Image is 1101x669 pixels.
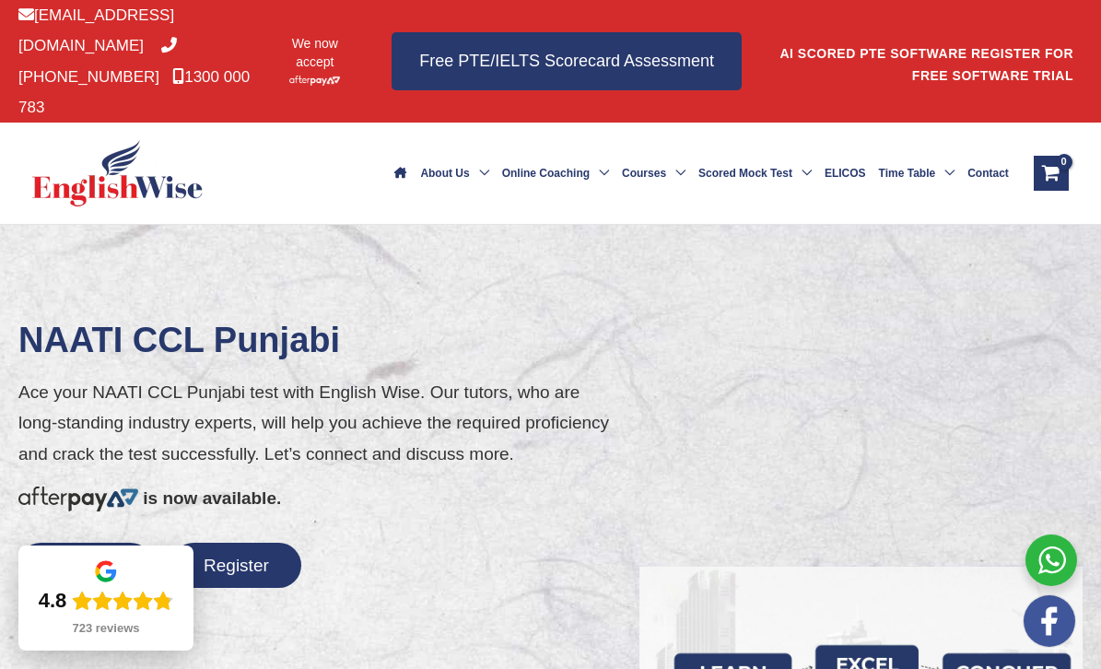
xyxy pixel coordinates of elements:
a: Scored Mock TestMenu Toggle [692,141,818,205]
span: Courses [622,141,666,205]
span: Time Table [879,141,936,205]
div: Rating: 4.8 out of 5 [39,588,174,614]
h1: NAATI CCL Punjabi [18,317,639,363]
div: 723 reviews [72,621,139,636]
a: Contact [961,141,1015,205]
span: Contact [967,141,1009,205]
a: ELICOS [818,141,873,205]
span: Menu Toggle [935,141,955,205]
p: Ace your NAATI CCL Punjabi test with English Wise. Our tutors, who are long-standing industry exp... [18,377,639,469]
a: About UsMenu Toggle [414,141,495,205]
img: Afterpay-Logo [289,76,340,86]
aside: Header Widget 1 [779,31,1083,91]
a: Register [171,556,301,575]
nav: Site Navigation: Main Menu [388,141,1014,205]
a: [PHONE_NUMBER] [18,37,177,85]
img: cropped-ew-logo [32,140,203,206]
img: white-facebook.png [1024,595,1075,647]
span: Menu Toggle [590,141,609,205]
span: ELICOS [825,141,866,205]
span: Menu Toggle [792,141,812,205]
a: View Shopping Cart, empty [1034,156,1069,191]
div: 4.8 [39,588,67,614]
a: 1300 000 783 [18,68,250,116]
button: Call Now [18,543,153,588]
a: Online CoachingMenu Toggle [496,141,615,205]
img: Afterpay-Logo [18,487,138,511]
span: Menu Toggle [470,141,489,205]
span: Menu Toggle [666,141,685,205]
span: Scored Mock Test [698,141,792,205]
a: Free PTE/IELTS Scorecard Assessment [392,32,742,90]
span: We now accept [284,34,346,71]
a: CoursesMenu Toggle [615,141,692,205]
span: About Us [420,141,469,205]
a: [EMAIL_ADDRESS][DOMAIN_NAME] [18,6,174,54]
a: AI SCORED PTE SOFTWARE REGISTER FOR FREE SOFTWARE TRIAL [779,46,1073,83]
b: is now available. [143,488,281,508]
a: Time TableMenu Toggle [873,141,962,205]
span: Online Coaching [502,141,590,205]
button: Register [171,543,301,588]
